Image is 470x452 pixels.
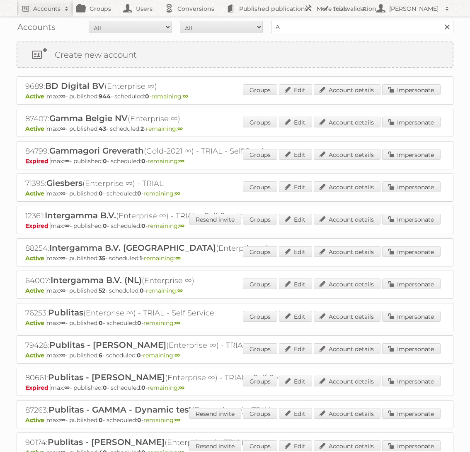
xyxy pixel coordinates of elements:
[25,352,46,359] span: Active
[64,222,70,230] strong: ∞
[243,117,277,127] a: Groups
[64,157,70,165] strong: ∞
[25,222,51,230] span: Expired
[51,275,142,285] span: Intergamma B.V. (NL)
[25,157,51,165] span: Expired
[25,254,46,262] span: Active
[179,384,184,391] strong: ∞
[99,190,103,197] strong: 0
[314,214,380,225] a: Account details
[179,222,184,230] strong: ∞
[60,319,65,327] strong: ∞
[243,440,277,451] a: Groups
[382,376,441,386] a: Impersonate
[146,287,183,294] span: remaining:
[144,254,181,262] span: remaining:
[143,319,180,327] span: remaining:
[243,343,277,354] a: Groups
[279,408,312,419] a: Edit
[243,408,277,419] a: Groups
[279,181,312,192] a: Edit
[25,125,46,132] span: Active
[99,287,105,294] strong: 52
[25,416,445,424] p: max: - published: - scheduled: -
[140,287,144,294] strong: 0
[314,408,380,419] a: Account details
[45,81,104,91] span: BD Digital BV
[33,5,61,13] h2: Accounts
[25,146,315,156] h2: 84799: (Gold-2021 ∞) - TRIAL - Self Service
[48,372,165,382] span: Publitas - [PERSON_NAME]
[25,243,315,254] h2: 88254: (Enterprise ∞)
[279,117,312,127] a: Edit
[103,222,107,230] strong: 0
[25,372,315,383] h2: 80661: (Enterprise ∞) - TRIAL - Self Service
[143,190,180,197] span: remaining:
[382,84,441,95] a: Impersonate
[25,384,445,391] p: max: - published: - scheduled: -
[48,308,83,318] span: Publitas
[314,117,380,127] a: Account details
[189,408,241,419] a: Resend invite
[25,416,46,424] span: Active
[148,384,184,391] span: remaining:
[25,222,445,230] p: max: - published: - scheduled: -
[243,376,277,386] a: Groups
[99,319,103,327] strong: 0
[60,416,65,424] strong: ∞
[143,416,180,424] span: remaining:
[243,84,277,95] a: Groups
[314,440,380,451] a: Account details
[25,287,46,294] span: Active
[25,275,315,286] h2: 64007: (Enterprise ∞)
[279,343,312,354] a: Edit
[382,408,441,419] a: Impersonate
[25,113,315,124] h2: 87407: (Enterprise ∞)
[60,287,65,294] strong: ∞
[382,343,441,354] a: Impersonate
[60,125,65,132] strong: ∞
[279,84,312,95] a: Edit
[99,93,111,100] strong: 944
[25,157,445,165] p: max: - published: - scheduled: -
[99,254,105,262] strong: 35
[146,125,183,132] span: remaining:
[314,149,380,160] a: Account details
[189,214,241,225] a: Resend invite
[99,352,102,359] strong: 6
[145,93,149,100] strong: 0
[148,222,184,230] span: remaining:
[25,405,315,415] h2: 87263: (Enterprise ∞) - TRIAL
[177,287,183,294] strong: ∞
[99,125,106,132] strong: 43
[25,190,46,197] span: Active
[175,319,180,327] strong: ∞
[141,222,145,230] strong: 0
[387,5,441,13] h2: [PERSON_NAME]
[177,125,183,132] strong: ∞
[25,93,46,100] span: Active
[314,279,380,289] a: Account details
[243,246,277,257] a: Groups
[189,440,241,451] a: Resend invite
[103,157,107,165] strong: 0
[279,376,312,386] a: Edit
[25,308,315,318] h2: 76253: (Enterprise ∞) - TRIAL - Self Service
[99,416,103,424] strong: 0
[382,214,441,225] a: Impersonate
[314,376,380,386] a: Account details
[141,157,145,165] strong: 0
[49,146,144,156] span: Gammagori Greverath
[314,246,380,257] a: Account details
[60,190,65,197] strong: ∞
[382,246,441,257] a: Impersonate
[141,384,145,391] strong: 0
[141,125,144,132] strong: 2
[175,190,180,197] strong: ∞
[17,42,453,67] a: Create new account
[317,5,358,13] h2: More tools
[103,384,107,391] strong: 0
[243,149,277,160] a: Groups
[25,319,445,327] p: max: - published: - scheduled: -
[25,178,315,189] h2: 71395: (Enterprise ∞) - TRIAL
